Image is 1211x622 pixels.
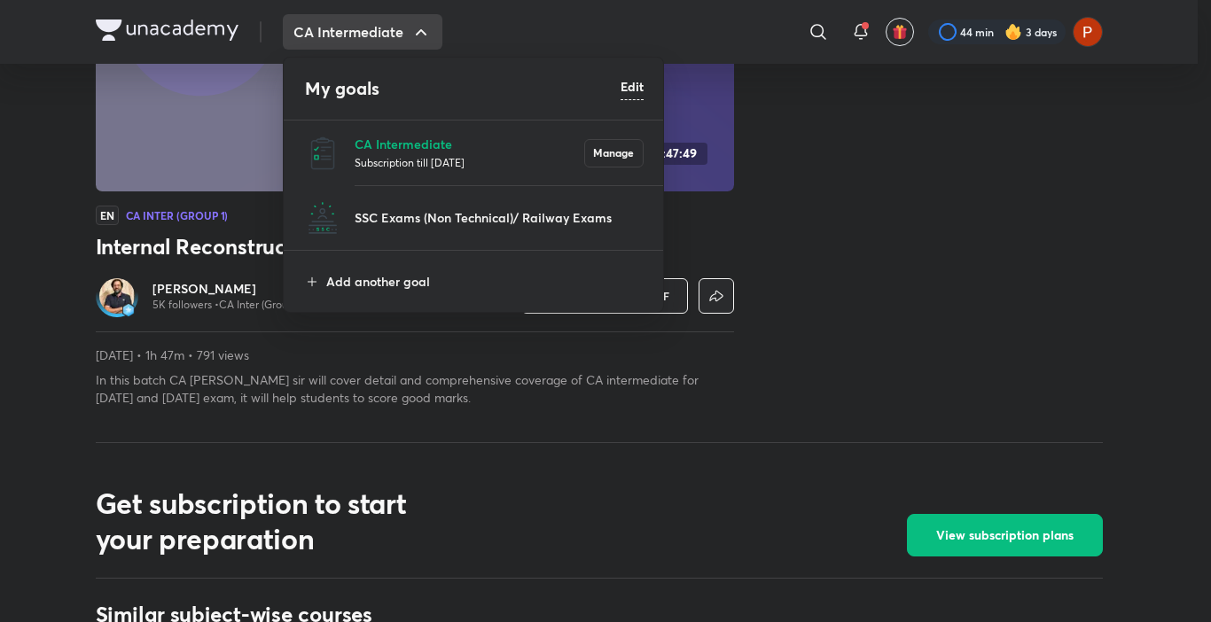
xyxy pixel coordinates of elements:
[621,77,644,96] h6: Edit
[355,135,584,153] p: CA Intermediate
[305,136,340,171] img: CA Intermediate
[355,208,644,227] p: SSC Exams (Non Technical)/ Railway Exams
[305,75,621,102] h4: My goals
[305,200,340,236] img: SSC Exams (Non Technical)/ Railway Exams
[326,272,644,291] p: Add another goal
[355,153,584,171] p: Subscription till [DATE]
[584,139,644,167] button: Manage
